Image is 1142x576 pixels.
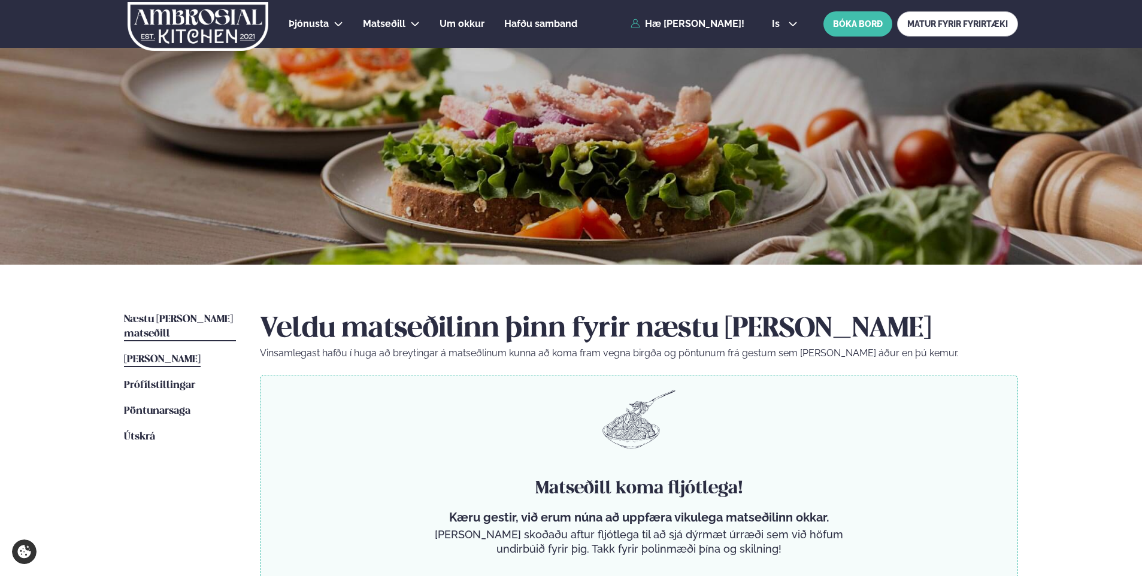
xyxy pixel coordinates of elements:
[124,430,155,444] a: Útskrá
[504,17,577,31] a: Hafðu samband
[430,510,848,525] p: Kæru gestir, við erum núna að uppfæra vikulega matseðilinn okkar.
[504,18,577,29] span: Hafðu samband
[440,18,484,29] span: Um okkur
[124,353,201,367] a: [PERSON_NAME]
[124,378,195,393] a: Prófílstillingar
[12,539,37,564] a: Cookie settings
[124,404,190,419] a: Pöntunarsaga
[897,11,1018,37] a: MATUR FYRIR FYRIRTÆKI
[363,17,405,31] a: Matseðill
[124,313,236,341] a: Næstu [PERSON_NAME] matseðill
[260,346,1018,360] p: Vinsamlegast hafðu í huga að breytingar á matseðlinum kunna að koma fram vegna birgða og pöntunum...
[823,11,892,37] button: BÓKA BORÐ
[289,18,329,29] span: Þjónusta
[430,528,848,556] p: [PERSON_NAME] skoðaðu aftur fljótlega til að sjá dýrmæt úrræði sem við höfum undirbúið fyrir þig....
[124,380,195,390] span: Prófílstillingar
[363,18,405,29] span: Matseðill
[772,19,783,29] span: is
[631,19,744,29] a: Hæ [PERSON_NAME]!
[124,432,155,442] span: Útskrá
[124,354,201,365] span: [PERSON_NAME]
[289,17,329,31] a: Þjónusta
[762,19,807,29] button: is
[126,2,269,51] img: logo
[260,313,1018,346] h2: Veldu matseðilinn þinn fyrir næstu [PERSON_NAME]
[124,406,190,416] span: Pöntunarsaga
[440,17,484,31] a: Um okkur
[430,477,848,501] h4: Matseðill koma fljótlega!
[602,390,675,448] img: pasta
[124,314,233,339] span: Næstu [PERSON_NAME] matseðill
